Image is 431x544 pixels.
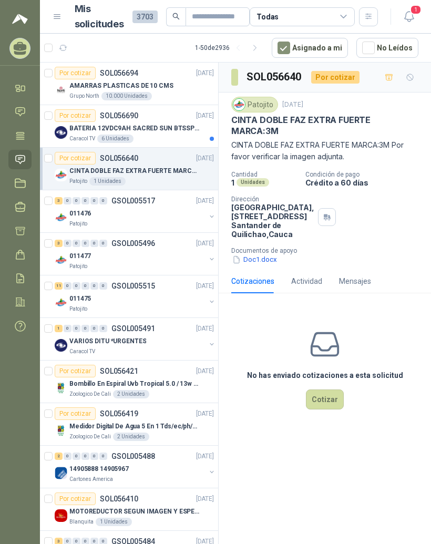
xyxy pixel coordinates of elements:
[195,39,263,56] div: 1 - 50 de 2936
[100,69,138,77] p: SOL056694
[73,282,80,290] div: 0
[69,422,200,432] p: Medidor Digital De Agua 5 En 1 Tds/ec/ph/salinidad/temperatu
[111,197,155,204] p: GSOL005517
[113,390,149,398] div: 2 Unidades
[55,194,216,228] a: 3 0 0 0 0 0 GSOL005517[DATE] Company Logo011476Patojito
[113,433,149,441] div: 2 Unidades
[55,365,96,377] div: Por cotizar
[73,453,80,460] div: 0
[69,390,111,398] p: Zoologico De Cali
[231,139,418,162] p: CINTA DOBLE FAZ EXTRA FUERTE MARCA:3M Por favor verificar la imagen adjunta.
[111,325,155,332] p: GSOL005491
[399,7,418,26] button: 1
[69,124,200,134] p: BATERIA 12VDC9AH SACRED SUN BTSSP12-9HR
[40,148,218,190] a: Por cotizarSOL056640[DATE] Company LogoCINTA DOBLE FAZ EXTRA FUERTE MARCA:3MPatojito1 Unidades
[196,111,214,121] p: [DATE]
[55,296,67,309] img: Company Logo
[40,361,218,403] a: Por cotizarSOL056421[DATE] Company LogoBombillo En Espiral Uvb Tropical 5.0 / 13w Reptiles (ectot...
[99,453,107,460] div: 0
[69,379,200,389] p: Bombillo En Espiral Uvb Tropical 5.0 / 13w Reptiles (ectotermos)
[305,171,427,178] p: Condición de pago
[111,240,155,247] p: GSOL005496
[247,369,403,381] h3: No has enviado cotizaciones a esta solicitud
[196,239,214,249] p: [DATE]
[90,240,98,247] div: 0
[291,275,322,287] div: Actividad
[256,11,279,23] div: Todas
[55,197,63,204] div: 3
[81,325,89,332] div: 0
[69,262,87,271] p: Patojito
[111,282,155,290] p: GSOL005515
[69,177,87,186] p: Patojito
[231,178,234,187] p: 1
[64,197,71,204] div: 0
[64,282,71,290] div: 0
[305,178,427,187] p: Crédito a 60 días
[231,171,297,178] p: Cantidad
[69,464,129,474] p: 14905888 14905967
[410,5,422,15] span: 1
[55,67,96,79] div: Por cotizar
[81,240,89,247] div: 0
[97,135,134,143] div: 6 Unidades
[73,325,80,332] div: 0
[282,100,303,110] p: [DATE]
[69,294,91,304] p: 011475
[69,135,95,143] p: Caracol TV
[231,247,427,254] p: Documentos de apoyo
[196,451,214,461] p: [DATE]
[237,178,269,187] div: Unidades
[339,275,371,287] div: Mensajes
[272,38,348,58] button: Asignado a mi
[69,166,200,176] p: CINTA DOBLE FAZ EXTRA FUERTE MARCA:3M
[356,38,418,58] button: No Leídos
[12,13,28,25] img: Logo peakr
[55,237,216,271] a: 3 0 0 0 0 0 GSOL005496[DATE] Company Logo011477Patojito
[306,389,344,409] button: Cotizar
[55,126,67,139] img: Company Logo
[55,509,67,522] img: Company Logo
[40,105,218,148] a: Por cotizarSOL056690[DATE] Company LogoBATERIA 12VDC9AH SACRED SUN BTSSP12-9HRCaracol TV6 Unidades
[64,453,71,460] div: 0
[55,407,96,420] div: Por cotizar
[231,196,314,203] p: Dirección
[172,13,180,20] span: search
[247,69,303,85] h3: SOL056640
[196,196,214,206] p: [DATE]
[90,282,98,290] div: 0
[311,71,360,84] div: Por cotizar
[55,450,216,484] a: 2 0 0 0 0 0 GSOL005488[DATE] Company Logo14905888 14905967Cartones America
[69,347,95,356] p: Caracol TV
[73,197,80,204] div: 0
[100,155,138,162] p: SOL056640
[81,453,89,460] div: 0
[111,453,155,460] p: GSOL005488
[100,410,138,417] p: SOL056419
[55,84,67,96] img: Company Logo
[40,63,218,105] a: Por cotizarSOL056694[DATE] Company LogoAMARRAS PLASTICAS DE 10 CMSGrupo North10.000 Unidades
[231,275,274,287] div: Cotizaciones
[55,322,216,356] a: 1 0 0 0 0 0 GSOL005491[DATE] Company LogoVARIOS DITU *URGENTESCaracol TV
[69,305,87,313] p: Patojito
[64,240,71,247] div: 0
[64,325,71,332] div: 0
[55,169,67,181] img: Company Logo
[100,367,138,375] p: SOL056421
[69,433,111,441] p: Zoologico De Cali
[89,177,126,186] div: 1 Unidades
[69,92,99,100] p: Grupo North
[196,366,214,376] p: [DATE]
[132,11,158,23] span: 3703
[55,467,67,479] img: Company Logo
[55,240,63,247] div: 3
[55,109,96,122] div: Por cotizar
[55,282,63,290] div: 11
[196,324,214,334] p: [DATE]
[90,197,98,204] div: 0
[73,240,80,247] div: 0
[55,152,96,165] div: Por cotizar
[231,115,418,137] p: CINTA DOBLE FAZ EXTRA FUERTE MARCA:3M
[81,282,89,290] div: 0
[55,211,67,224] img: Company Logo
